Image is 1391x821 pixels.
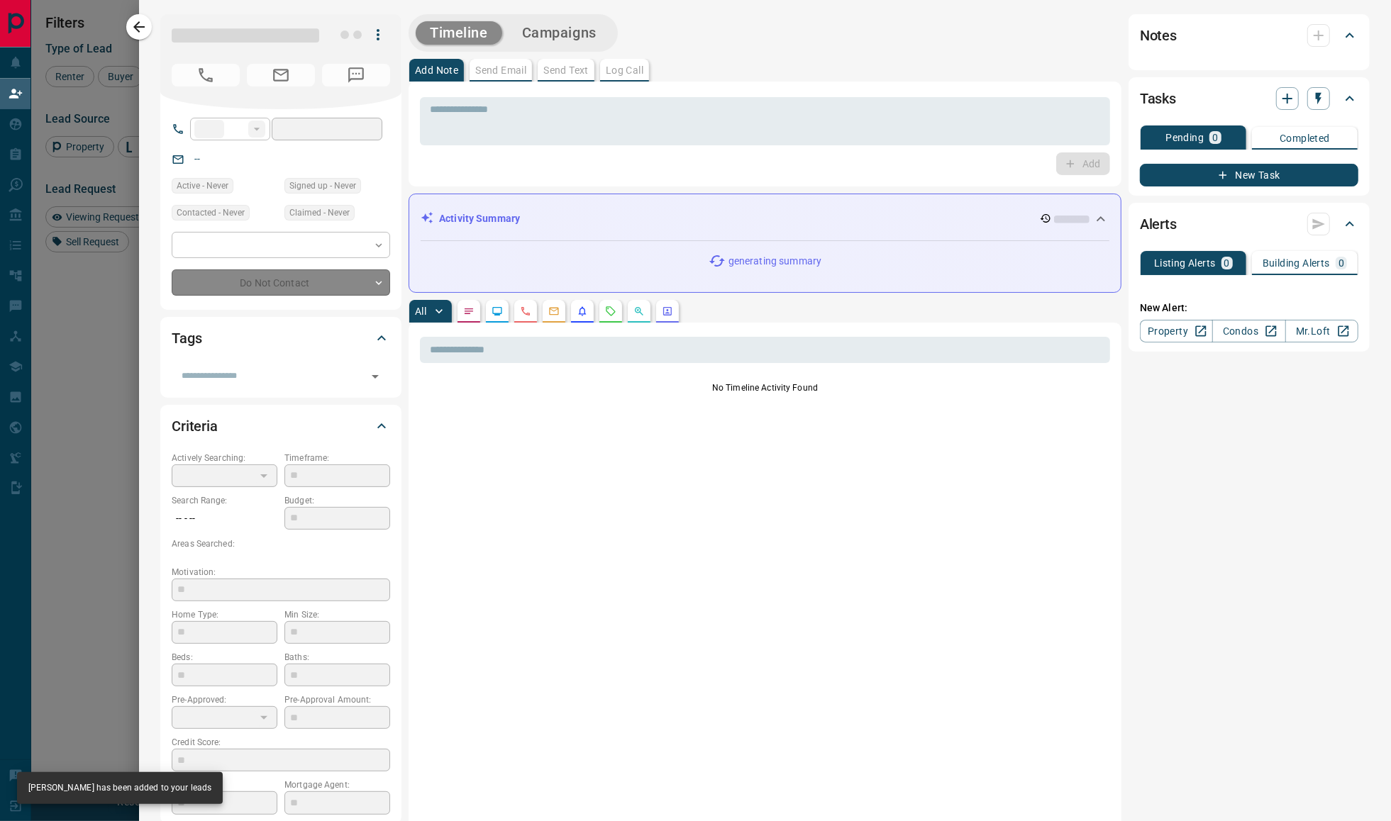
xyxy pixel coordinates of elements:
[662,306,673,317] svg: Agent Actions
[508,21,611,45] button: Campaigns
[463,306,475,317] svg: Notes
[284,452,390,464] p: Timeframe:
[1339,258,1344,268] p: 0
[1140,207,1358,241] div: Alerts
[172,452,277,464] p: Actively Searching:
[172,507,277,530] p: -- - --
[172,778,277,791] p: Lawyer:
[284,693,390,706] p: Pre-Approval Amount:
[1140,164,1358,186] button: New Task
[420,381,1110,394] p: No Timeline Activity Found
[172,608,277,621] p: Home Type:
[172,651,277,664] p: Beds:
[284,778,390,791] p: Mortgage Agent:
[177,206,245,220] span: Contacted - Never
[1140,320,1213,342] a: Property
[439,211,520,226] p: Activity Summary
[1140,24,1177,47] h2: Notes
[172,327,201,350] h2: Tags
[172,537,390,550] p: Areas Searched:
[577,306,588,317] svg: Listing Alerts
[284,608,390,621] p: Min Size:
[1140,87,1176,110] h2: Tasks
[1154,258,1216,268] p: Listing Alerts
[172,693,277,706] p: Pre-Approved:
[365,367,385,386] button: Open
[194,153,200,164] a: --
[1212,320,1285,342] a: Condos
[1285,320,1358,342] a: Mr.Loft
[284,494,390,507] p: Budget:
[1140,301,1358,315] p: New Alert:
[520,306,531,317] svg: Calls
[247,64,315,86] span: No Email
[415,65,458,75] p: Add Note
[172,494,277,507] p: Search Range:
[415,306,426,316] p: All
[28,776,211,800] div: [PERSON_NAME] has been added to your leads
[633,306,645,317] svg: Opportunities
[1165,133,1204,143] p: Pending
[289,206,350,220] span: Claimed - Never
[177,179,228,193] span: Active - Never
[172,64,240,86] span: No Number
[322,64,390,86] span: No Number
[1212,133,1218,143] p: 0
[1140,213,1177,235] h2: Alerts
[172,321,390,355] div: Tags
[1224,258,1230,268] p: 0
[172,415,218,437] h2: Criteria
[289,179,356,193] span: Signed up - Never
[728,254,821,269] p: generating summary
[172,736,390,749] p: Credit Score:
[605,306,616,317] svg: Requests
[416,21,502,45] button: Timeline
[284,651,390,664] p: Baths:
[1263,258,1330,268] p: Building Alerts
[1140,82,1358,116] div: Tasks
[421,206,1109,232] div: Activity Summary
[172,409,390,443] div: Criteria
[492,306,503,317] svg: Lead Browsing Activity
[548,306,560,317] svg: Emails
[1140,18,1358,52] div: Notes
[172,269,390,296] div: Do Not Contact
[1280,133,1330,143] p: Completed
[172,566,390,579] p: Motivation:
